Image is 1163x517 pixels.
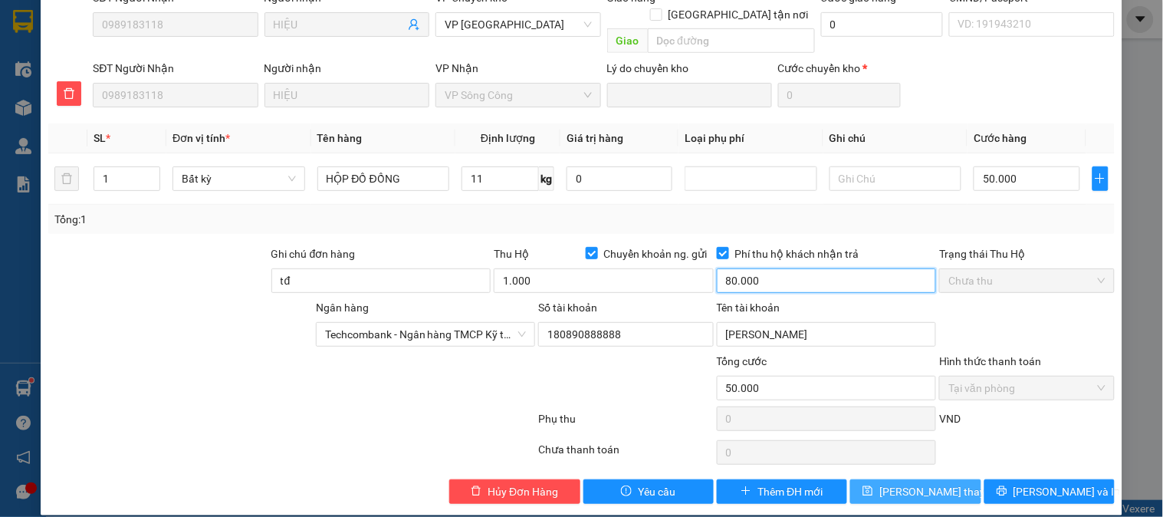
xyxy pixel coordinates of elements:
[94,132,106,144] span: SL
[638,483,675,500] span: Yêu cầu
[1093,173,1108,185] span: plus
[997,486,1007,498] span: printer
[778,60,901,77] div: Cước chuyển kho
[317,166,450,191] input: VD: Bàn, Ghế
[1092,166,1109,191] button: plus
[481,132,535,144] span: Định lượng
[54,211,450,228] div: Tổng: 1
[821,12,944,37] input: Cước giao hàng
[57,87,80,100] span: delete
[538,322,713,347] input: Số tài khoản
[264,60,429,77] div: Người nhận
[471,486,481,498] span: delete
[449,479,580,504] button: deleteHủy Đơn Hàng
[408,18,420,31] span: user-add
[317,132,363,144] span: Tên hàng
[862,486,873,498] span: save
[823,123,968,153] th: Ghi chú
[717,322,937,347] input: Tên tài khoản
[939,413,961,425] span: VND
[984,479,1115,504] button: printer[PERSON_NAME] và In
[621,486,632,498] span: exclamation-circle
[948,377,1105,400] span: Tại văn phòng
[54,166,79,191] button: delete
[316,301,369,314] label: Ngân hàng
[607,60,772,77] div: Lý do chuyển kho
[678,123,823,153] th: Loại phụ phí
[488,483,558,500] span: Hủy Đơn Hàng
[830,166,962,191] input: Ghi Chú
[494,248,529,260] span: Thu Hộ
[57,81,81,106] button: delete
[271,248,356,260] label: Ghi chú đơn hàng
[729,245,866,262] span: Phí thu hộ khách nhận trả
[717,301,780,314] label: Tên tài khoản
[445,84,591,107] span: VP Sông Công
[583,479,714,504] button: exclamation-circleYêu cầu
[567,132,623,144] span: Giá trị hàng
[539,166,554,191] span: kg
[717,355,767,367] span: Tổng cước
[271,268,491,293] input: Ghi chú đơn hàng
[537,410,715,437] div: Phụ thu
[741,486,751,498] span: plus
[757,483,823,500] span: Thêm ĐH mới
[93,60,258,77] div: SĐT Người Nhận
[648,28,815,53] input: Dọc đường
[662,6,815,23] span: [GEOGRAPHIC_DATA] tận nơi
[172,132,230,144] span: Đơn vị tính
[325,323,527,346] span: Techcombank - Ngân hàng TMCP Kỹ thương Việt Nam
[948,269,1105,292] span: Chưa thu
[607,28,648,53] span: Giao
[717,479,847,504] button: plusThêm ĐH mới
[435,60,600,77] div: VP Nhận
[598,245,714,262] span: Chuyển khoản ng. gửi
[537,441,715,468] div: Chưa thanh toán
[879,483,1002,500] span: [PERSON_NAME] thay đổi
[939,245,1114,262] div: Trạng thái Thu Hộ
[538,301,597,314] label: Số tài khoản
[850,479,981,504] button: save[PERSON_NAME] thay đổi
[939,355,1041,367] label: Hình thức thanh toán
[182,167,296,190] span: Bất kỳ
[1014,483,1121,500] span: [PERSON_NAME] và In
[974,132,1027,144] span: Cước hàng
[445,13,591,36] span: VP Yên Bình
